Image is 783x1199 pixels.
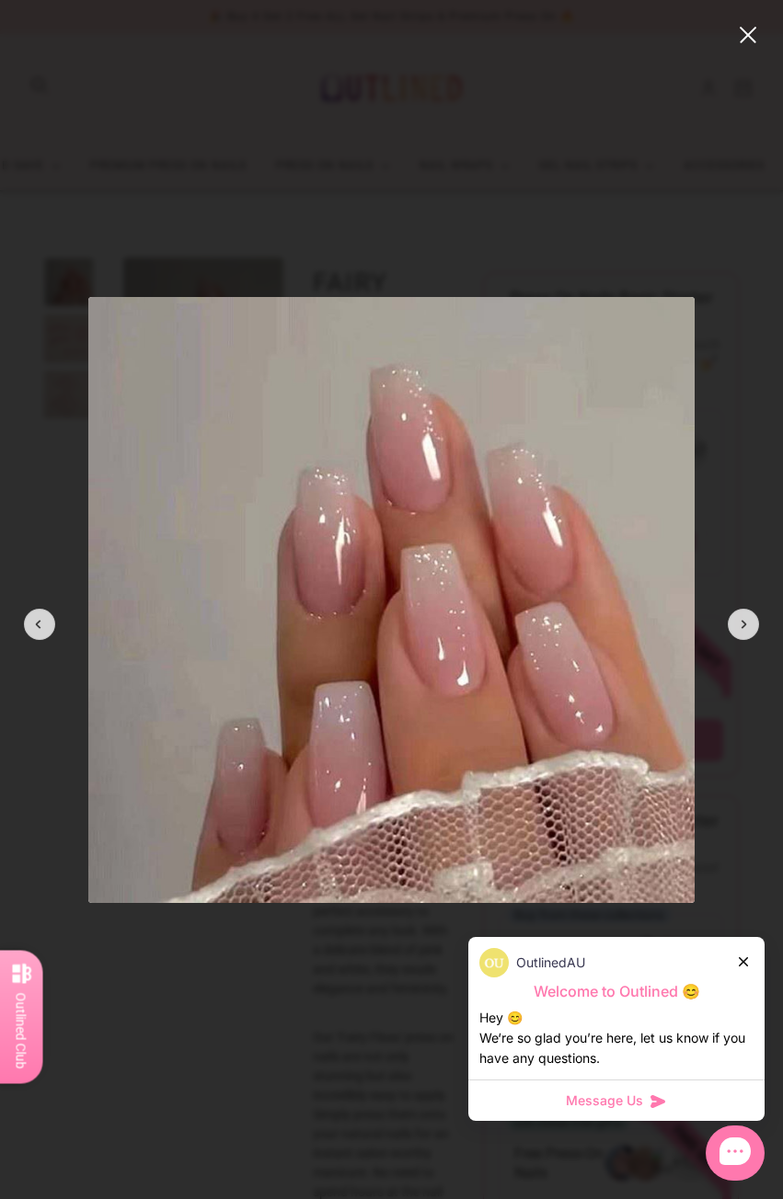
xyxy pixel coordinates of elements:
[516,953,585,973] p: OutlinedAU
[479,1008,754,1068] div: Hey 😊 We‘re so glad you’re here, let us know if you have any questions.
[737,24,759,46] button: close
[566,1091,643,1110] span: Message Us
[88,297,695,903] img: Fairy Floss - Press On Nails
[479,982,754,1001] p: Welcome to Outlined 😊
[479,948,509,977] img: data:image/png;base64,iVBORw0KGgoAAAANSUhEUgAAACQAAAAkCAYAAADhAJiYAAACJklEQVR4AexUO28TQRice/mFQxI...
